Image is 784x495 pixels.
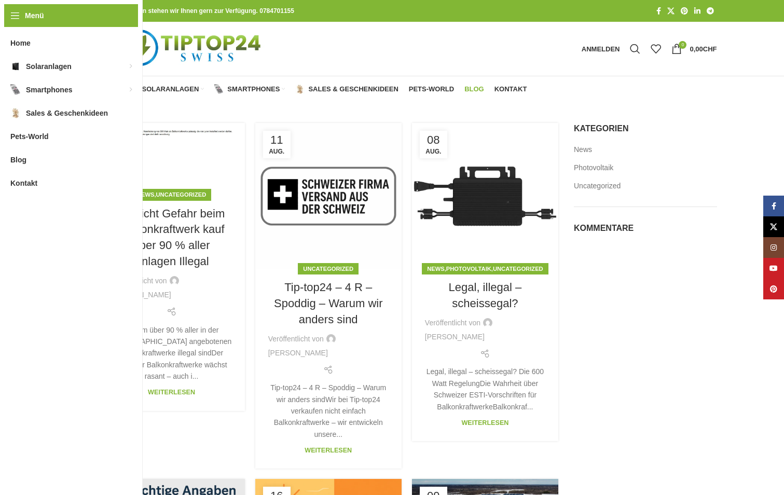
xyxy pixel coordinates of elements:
a: [PERSON_NAME] [425,331,485,342]
span: Sales & Geschenkideen [308,85,398,93]
a: News [427,266,445,272]
a: Weiterlesen [461,419,508,427]
a: Uncategorized [574,181,622,191]
a: Uncategorized [156,191,207,198]
a: Legal, illegal – scheissegal? [449,281,522,310]
span: Solaranlagen [142,85,199,93]
a: 0 0,00CHF [666,38,722,59]
a: [PERSON_NAME] [268,347,328,359]
a: Blog [464,79,484,100]
a: Kontakt [494,79,527,100]
h5: Kategorien [574,123,717,134]
img: Smartphones [10,85,21,95]
a: Sales & Geschenkideen [295,79,398,100]
a: Solaranlagen [129,79,204,100]
span: 11 [267,134,287,146]
div: Warum über 90 % aller in der [GEOGRAPHIC_DATA] angebotenen Balkonkraftwerke illegal sindDer Markt... [112,324,232,382]
a: Instagram Social Link [763,237,784,258]
span: Anmelden [582,46,620,52]
img: Smartphones [214,85,224,94]
a: Photovoltaik [446,266,491,272]
bdi: 0,00 [690,45,717,53]
span: Aug. [267,148,287,155]
a: Logo der Website [99,44,287,52]
span: Kontakt [10,174,37,192]
div: Tip-top24 – 4 R – Spoddig – Warum wir anders sindWir bei Tip-top24 verkaufen nicht einfach Balkon... [268,382,389,440]
img: author-avatar [170,276,179,285]
a: Tip-top24 – 4 R – Spoddig – Warum wir anders sind [274,281,382,326]
a: Uncategorized [303,266,353,272]
a: Pets-World [409,79,454,100]
img: Sales & Geschenkideen [295,85,305,94]
strong: Bei allen Fragen stehen wir Ihnen gern zur Verfügung. 0784701155 [99,7,294,15]
img: Tiptop24 Nachhaltige & Faire Produkte [99,22,287,76]
span: Sales & Geschenkideen [26,104,108,122]
a: Anmelden [576,38,625,59]
div: Meine Wunschliste [645,38,666,59]
a: X Social Link [664,4,678,18]
a: Pinterest Social Link [678,4,691,18]
span: Pets-World [10,127,49,146]
img: author-avatar [326,334,336,343]
a: YouTube Social Link [763,258,784,279]
img: Solaranlagen [10,61,21,72]
a: Weiterlesen [148,389,195,396]
span: Blog [464,85,484,93]
a: Facebook Social Link [763,196,784,216]
span: Aug. [423,148,444,155]
div: , [132,189,211,200]
a: Vorsicht Gefahr beim Balkonkraftwerk kauf über 90 % aller Anlagen Illegal [118,207,225,268]
span: Menü [25,10,44,21]
span: 08 [423,134,444,146]
span: CHF [703,45,717,53]
a: Uncategorized [493,266,543,272]
a: Weiterlesen [305,447,352,454]
a: Telegram Social Link [704,4,717,18]
a: LinkedIn Social Link [691,4,704,18]
a: Smartphones [214,79,285,100]
a: X Social Link [763,216,784,237]
h5: Kommentare [574,223,717,234]
a: News [137,191,155,198]
span: Pets-World [409,85,454,93]
div: , , [422,263,548,274]
span: Veröffentlicht von [268,333,324,345]
span: Veröffentlicht von [425,317,480,328]
div: Hauptnavigation [93,79,532,100]
a: Pinterest Social Link [763,279,784,299]
span: Smartphones [227,85,280,93]
a: News [574,145,593,155]
span: Blog [10,150,26,169]
img: author-avatar [483,318,492,327]
div: Legal, illegal – scheissegal? Die 600 Watt RegelungDie Wahrheit über Schweizer ESTI-Vorschriften ... [425,366,545,412]
a: Facebook Social Link [653,4,664,18]
span: Solaranlagen [26,57,72,76]
span: Home [10,34,31,52]
span: 0 [679,41,686,49]
span: Kontakt [494,85,527,93]
a: Suche [625,38,645,59]
a: Photovoltaik [574,163,614,173]
span: Smartphones [26,80,72,99]
img: Sales & Geschenkideen [10,108,21,118]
